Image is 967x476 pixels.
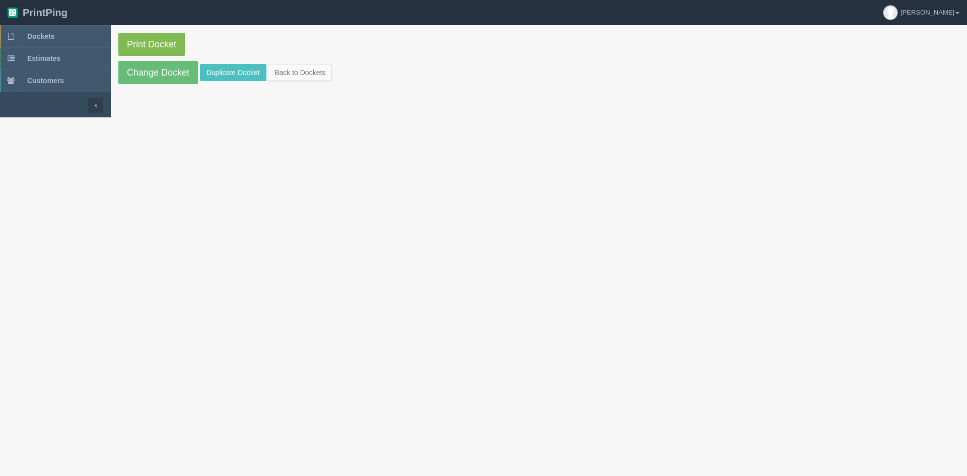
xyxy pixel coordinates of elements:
[27,77,64,85] span: Customers
[200,64,266,81] a: Duplicate Docket
[268,64,332,81] a: Back to Dockets
[118,33,185,56] a: Print Docket
[8,8,18,18] img: logo-3e63b451c926e2ac314895c53de4908e5d424f24456219fb08d385ab2e579770.png
[27,32,54,40] span: Dockets
[118,61,198,84] a: Change Docket
[27,54,60,62] span: Estimates
[883,6,897,20] img: avatar_default-7531ab5dedf162e01f1e0bb0964e6a185e93c5c22dfe317fb01d7f8cd2b1632c.jpg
